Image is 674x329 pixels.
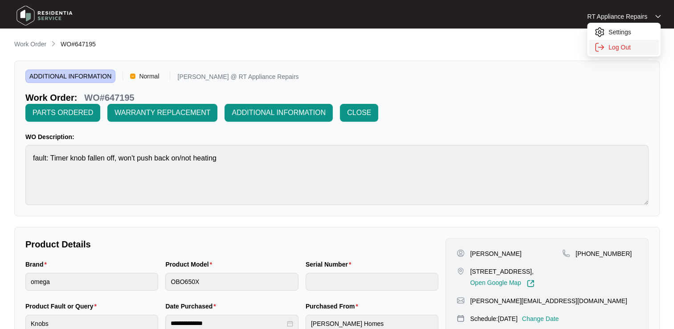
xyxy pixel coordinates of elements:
[609,28,654,37] p: Settings
[130,74,135,79] img: Vercel Logo
[594,42,605,53] img: settings icon
[457,267,465,275] img: map-pin
[457,296,465,304] img: map-pin
[171,319,285,328] input: Date Purchased
[470,296,627,305] p: [PERSON_NAME][EMAIL_ADDRESS][DOMAIN_NAME]
[25,145,649,205] textarea: fault: Timer knob fallen off, won't push back on/not heating
[655,14,661,19] img: dropdown arrow
[12,40,48,49] a: Work Order
[470,314,517,323] p: Schedule: [DATE]
[25,70,115,83] span: ADDITIONAL INFORMATION
[225,104,333,122] button: ADDITIONAL INFORMATION
[306,273,438,291] input: Serial Number
[165,302,219,311] label: Date Purchased
[470,280,534,288] a: Open Google Map
[470,249,521,258] p: [PERSON_NAME]
[594,27,605,37] img: settings icon
[522,314,559,323] p: Change Date
[562,249,570,257] img: map-pin
[527,280,535,288] img: Link-External
[135,70,163,83] span: Normal
[61,41,96,48] span: WO#647195
[457,314,465,322] img: map-pin
[25,302,100,311] label: Product Fault or Query
[84,91,134,104] p: WO#647195
[165,273,298,291] input: Product Model
[114,107,210,118] span: WARRANTY REPLACEMENT
[306,260,355,269] label: Serial Number
[306,302,362,311] label: Purchased From
[25,273,158,291] input: Brand
[50,40,57,47] img: chevron-right
[470,267,534,276] p: [STREET_ADDRESS],
[107,104,217,122] button: WARRANTY REPLACEMENT
[347,107,371,118] span: CLOSE
[25,104,100,122] button: PARTS ORDERED
[340,104,378,122] button: CLOSE
[457,249,465,257] img: user-pin
[25,91,77,104] p: Work Order:
[25,260,50,269] label: Brand
[14,40,46,49] p: Work Order
[609,43,654,52] p: Log Out
[587,12,647,21] p: RT Appliance Repairs
[25,132,649,141] p: WO Description:
[165,260,216,269] label: Product Model
[232,107,326,118] span: ADDITIONAL INFORMATION
[177,74,298,83] p: [PERSON_NAME] @ RT Appliance Repairs
[13,2,76,29] img: residentia service logo
[25,238,438,251] p: Product Details
[33,107,93,118] span: PARTS ORDERED
[576,249,632,258] p: [PHONE_NUMBER]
